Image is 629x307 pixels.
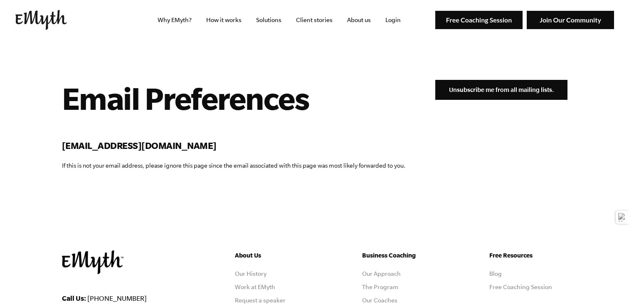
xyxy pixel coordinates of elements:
[235,284,275,290] a: Work at EMyth
[235,250,313,260] h5: About Us
[235,297,286,304] a: Request a speaker
[15,10,67,30] img: EMyth
[362,270,401,277] a: Our Approach
[489,284,552,290] a: Free Coaching Session
[527,11,614,30] img: Join Our Community
[362,297,397,304] a: Our Coaches
[62,80,405,116] h1: Email Preferences
[362,284,398,290] a: The Program
[62,161,405,171] p: If this is not your email address, please ignore this page since the email associated with this p...
[489,250,567,260] h5: Free Resources
[87,295,147,302] a: [PHONE_NUMBER]
[489,270,502,277] a: Blog
[62,250,123,274] img: EMyth
[362,250,440,260] h5: Business Coaching
[235,270,266,277] a: Our History
[62,294,86,302] strong: Call Us:
[435,11,523,30] img: Free Coaching Session
[435,80,567,100] input: Unsubscribe me from all mailing lists.
[62,139,405,152] h2: [EMAIL_ADDRESS][DOMAIN_NAME]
